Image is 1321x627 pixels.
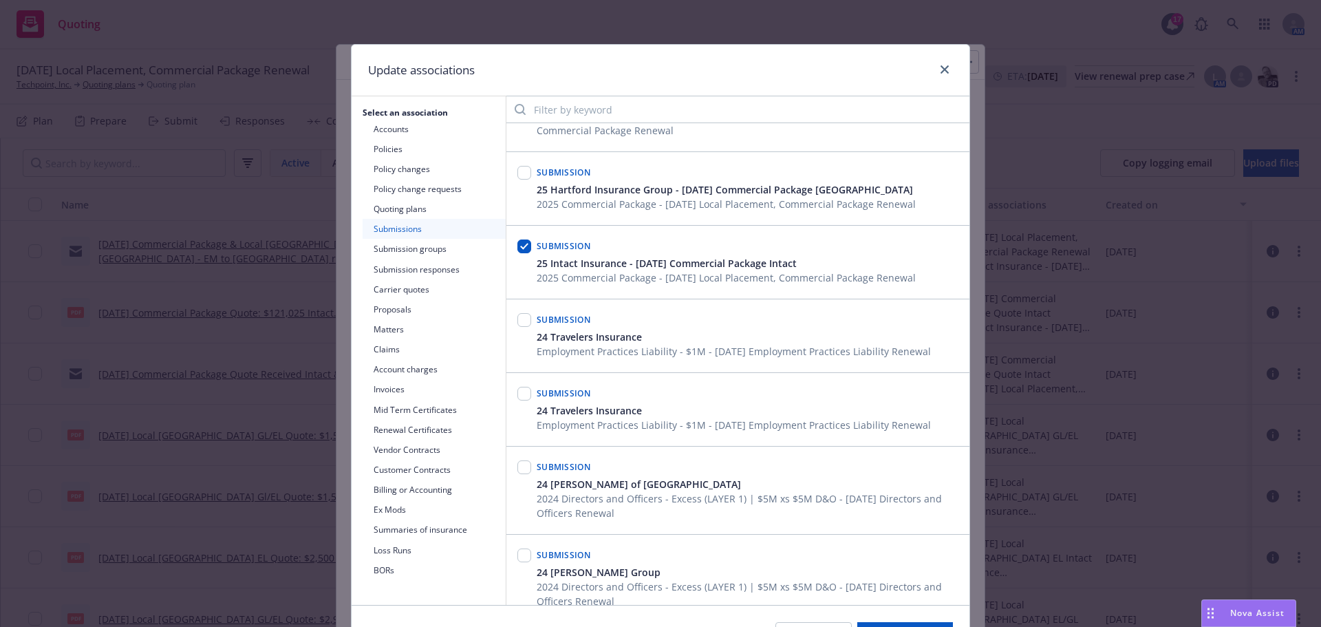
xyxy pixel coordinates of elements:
span: Submission [537,549,590,561]
button: Proposals [363,299,506,319]
button: BORs [363,560,506,580]
span: 24 Travelers Insurance [537,403,642,418]
span: 2025 Commercial Package - [DATE] Local Placement, Commercial Package Renewal [537,197,916,211]
button: Vendor Contracts [363,440,506,460]
span: 24 [PERSON_NAME] Group [537,565,660,580]
button: Matters [363,319,506,339]
button: Policy changes [363,159,506,179]
span: Submission [537,240,590,252]
button: Policies [363,139,506,159]
button: Quoting plans [363,199,506,219]
span: 25 Hartford Insurance Group - [DATE] Commercial Package [GEOGRAPHIC_DATA] [537,182,913,197]
span: 2025 [GEOGRAPHIC_DATA] Local Placement - [GEOGRAPHIC_DATA] - [DATE] Local Placement, Commercial P... [537,109,961,138]
span: Submission [537,461,590,473]
button: Submission groups [363,239,506,259]
span: Submission [537,314,590,326]
span: Submission [537,167,590,178]
button: Policy change requests [363,179,506,199]
button: Account charges [363,359,506,379]
button: 24 Travelers Insurance [537,330,931,344]
button: Renewal Certificates [363,420,506,440]
h2: Select an association [352,107,506,118]
div: Drag to move [1202,600,1219,626]
button: Summaries of insurance [363,520,506,540]
button: 24 Travelers Insurance [537,403,931,418]
span: 2024 Directors and Officers - Excess (LAYER 1) | $5M xs $5M D&O - [DATE] Directors and Officers R... [537,491,961,520]
button: Loss Runs [363,540,506,560]
button: Customer Contracts [363,460,506,480]
input: Filter by keyword [506,96,969,123]
button: 24 [PERSON_NAME] of [GEOGRAPHIC_DATA] [537,477,961,491]
span: 2024 Directors and Officers - Excess (LAYER 1) | $5M xs $5M D&O - [DATE] Directors and Officers R... [537,580,961,608]
button: Submissions [363,219,506,239]
button: Carrier quotes [363,279,506,299]
button: Claims [363,339,506,359]
span: 2025 Commercial Package - [DATE] Local Placement, Commercial Package Renewal [537,270,916,285]
button: 25 Intact Insurance - [DATE] Commercial Package Intact [537,256,916,270]
span: Employment Practices Liability - $1M - [DATE] Employment Practices Liability Renewal [537,344,931,359]
button: Ex Mods [363,500,506,520]
span: Nova Assist [1230,607,1285,619]
span: 24 Travelers Insurance [537,330,642,344]
span: 24 [PERSON_NAME] of [GEOGRAPHIC_DATA] [537,477,741,491]
button: Submission responses [363,259,506,279]
button: 25 Hartford Insurance Group - [DATE] Commercial Package [GEOGRAPHIC_DATA] [537,182,916,197]
button: Invoices [363,379,506,399]
button: Accounts [363,119,506,139]
span: Employment Practices Liability - $1M - [DATE] Employment Practices Liability Renewal [537,418,931,432]
button: Nova Assist [1201,599,1296,627]
button: 24 [PERSON_NAME] Group [537,565,961,580]
span: 25 Intact Insurance - [DATE] Commercial Package Intact [537,256,797,270]
button: Mid Term Certificates [363,400,506,420]
button: Billing or Accounting [363,480,506,500]
span: Submission [537,387,590,399]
